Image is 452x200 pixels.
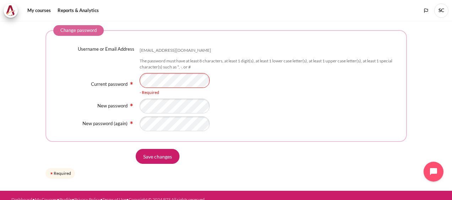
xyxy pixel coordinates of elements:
div: Required [45,168,75,179]
a: Architeck Architeck [4,4,21,18]
div: [EMAIL_ADDRESS][DOMAIN_NAME] [140,48,211,54]
a: Reports & Analytics [55,4,101,18]
img: Required [129,120,134,126]
input: Save changes [136,149,179,164]
span: Required [129,80,134,85]
span: Required [129,102,134,106]
span: Required [129,120,134,124]
span: SC [434,4,448,18]
button: Languages [421,5,431,16]
a: My courses [25,4,53,18]
label: Username or Email Address [78,46,134,53]
img: Required [129,102,134,108]
legend: Change password [53,25,104,36]
label: New password (again) [82,121,128,126]
label: New password [97,103,128,109]
label: Current password [91,81,128,87]
div: - Required [140,89,399,96]
img: Required [129,80,134,86]
img: Required field [49,171,54,176]
img: Architeck [6,5,16,16]
a: User menu [434,4,448,18]
div: The password must have at least 8 characters, at least 1 digit(s), at least 1 lower case letter(s... [140,58,399,70]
